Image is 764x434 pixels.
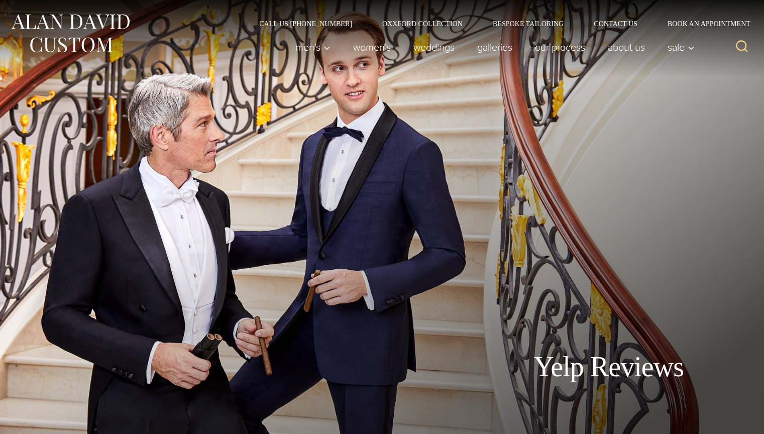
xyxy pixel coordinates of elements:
[668,42,695,52] span: Sale
[342,37,402,57] a: Women’s
[284,37,700,57] nav: Primary Navigation
[597,37,657,57] a: About Us
[295,42,331,52] span: Men’s
[478,20,579,27] a: Bespoke Tailoring
[10,11,131,56] img: Alan David Custom
[730,35,754,59] button: View Search Form
[652,20,754,27] a: Book an Appointment
[533,350,684,384] h1: Yelp Reviews
[244,20,754,27] nav: Secondary Navigation
[466,37,524,57] a: Galleries
[579,20,652,27] a: Contact Us
[402,37,466,57] a: weddings
[244,20,367,27] a: Call Us [PHONE_NUMBER]
[367,20,478,27] a: Oxxford Collection
[524,37,597,57] a: Our Process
